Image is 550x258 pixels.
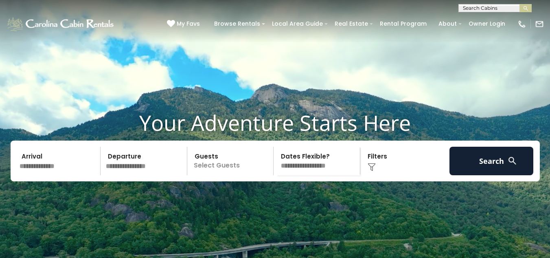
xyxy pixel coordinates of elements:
[6,110,544,135] h1: Your Adventure Starts Here
[535,20,544,29] img: mail-regular-white.png
[465,18,509,30] a: Owner Login
[331,18,372,30] a: Real Estate
[368,163,376,171] img: filter--v1.png
[507,156,517,166] img: search-regular-white.png
[376,18,431,30] a: Rental Program
[434,18,461,30] a: About
[190,147,274,175] p: Select Guests
[517,20,526,29] img: phone-regular-white.png
[6,16,116,32] img: White-1-1-2.png
[177,20,200,28] span: My Favs
[167,20,202,29] a: My Favs
[210,18,264,30] a: Browse Rentals
[449,147,534,175] button: Search
[268,18,327,30] a: Local Area Guide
